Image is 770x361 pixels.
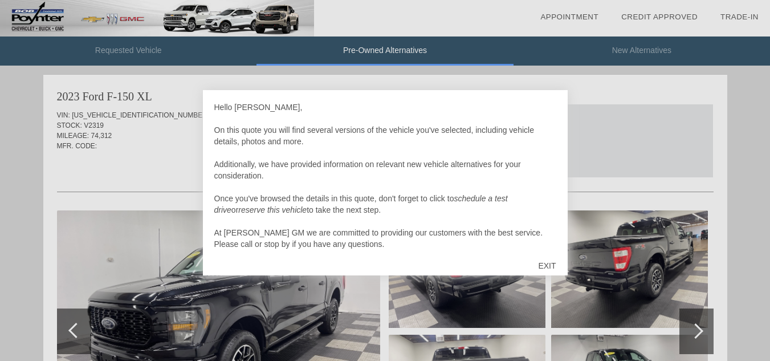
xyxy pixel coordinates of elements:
div: Hello [PERSON_NAME], On this quote you will find several versions of the vehicle you've selected,... [214,102,556,250]
a: Trade-In [720,13,759,21]
a: Credit Approved [621,13,698,21]
i: reserve this vehicle [238,205,307,214]
a: Appointment [540,13,598,21]
div: EXIT [527,249,567,283]
i: schedule a test drive [214,194,508,214]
